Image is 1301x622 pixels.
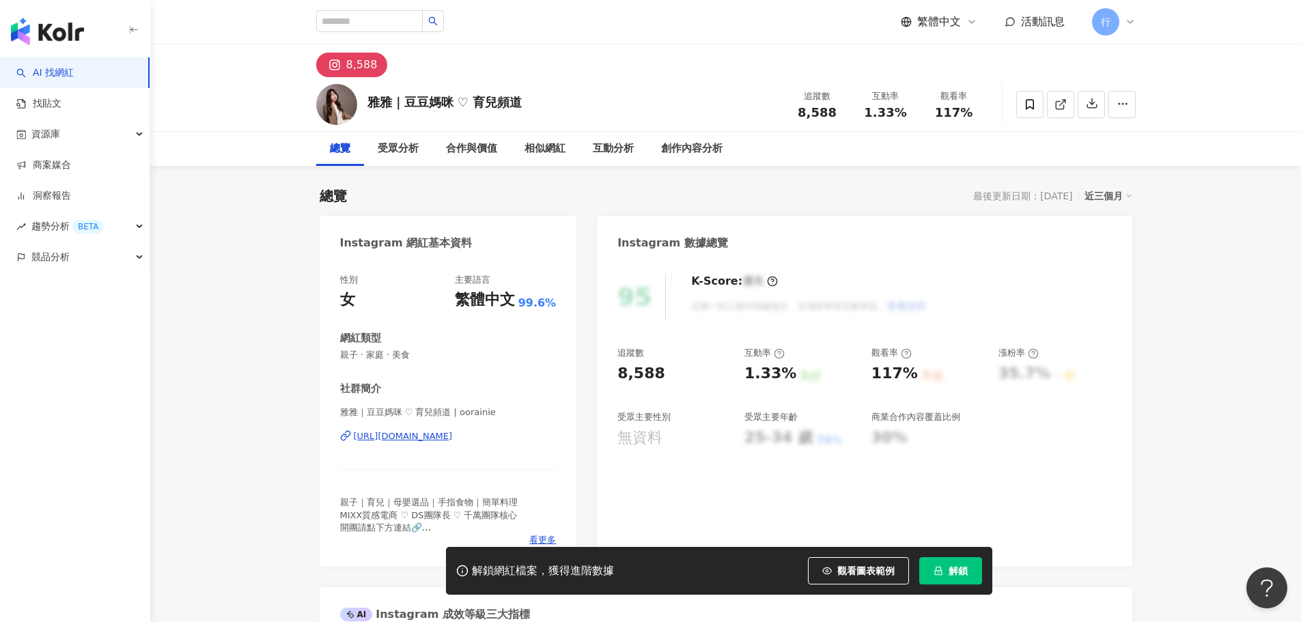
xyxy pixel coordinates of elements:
div: 解鎖網紅檔案，獲得進階數據 [472,564,614,578]
div: 1.33% [744,363,796,384]
div: 相似網紅 [524,141,565,157]
div: 女 [340,289,355,311]
span: 1.33% [864,106,906,119]
span: lock [934,566,943,576]
a: [URL][DOMAIN_NAME] [340,430,557,442]
div: 最後更新日期：[DATE] [973,190,1072,201]
div: 8,588 [346,55,378,74]
span: 競品分析 [31,242,70,272]
a: searchAI 找網紅 [16,66,74,80]
div: [URL][DOMAIN_NAME] [354,430,453,442]
span: 99.6% [518,296,557,311]
span: 雅雅｜豆豆媽咪 ♡ 育兒頻道 | oorainie [340,406,557,419]
div: 追蹤數 [792,89,843,103]
span: 繁體中文 [917,14,961,29]
div: 主要語言 [455,274,490,286]
div: 性別 [340,274,358,286]
span: 親子｜育兒｜母嬰選品｜手指食物｜簡單料理 MIXX質感電商 ♡ DS團隊長 ♡ 千萬團隊核心 開團請點下方連結🔗 💌合作邀約| MIXX加盟詢問：歡迎私訊 ʚ團-8/19-8/26【暖之森】果汁 [340,497,518,557]
span: rise [16,222,26,231]
a: 找貼文 [16,97,61,111]
div: 觀看率 [928,89,980,103]
div: 雅雅｜豆豆媽咪 ♡ 育兒頻道 [367,94,522,111]
a: 洞察報告 [16,189,71,203]
div: 無資料 [617,427,662,449]
div: BETA [72,220,104,234]
span: 117% [935,106,973,119]
span: 解鎖 [949,565,968,576]
div: 漲粉率 [998,347,1039,359]
button: 觀看圖表範例 [808,557,909,584]
span: 活動訊息 [1021,15,1065,28]
div: 受眾分析 [378,141,419,157]
div: 受眾主要性別 [617,411,671,423]
div: 網紅類型 [340,331,381,345]
span: 資源庫 [31,119,60,150]
div: 追蹤數 [617,347,644,359]
div: 近三個月 [1085,187,1132,205]
div: 總覽 [330,141,350,157]
div: 117% [871,363,918,384]
span: 觀看圖表範例 [837,565,895,576]
img: KOL Avatar [316,84,357,125]
div: K-Score : [691,274,778,289]
div: 創作內容分析 [661,141,723,157]
button: 解鎖 [919,557,982,584]
span: search [428,16,438,26]
div: 合作與價值 [446,141,497,157]
div: 8,588 [617,363,665,384]
div: 受眾主要年齡 [744,411,798,423]
div: Instagram 網紅基本資料 [340,236,473,251]
span: 8,588 [798,105,837,119]
div: Instagram 數據總覽 [617,236,728,251]
div: 互動率 [744,347,785,359]
span: 趨勢分析 [31,211,104,242]
div: 總覽 [320,186,347,206]
span: 看更多 [529,534,556,546]
div: 觀看率 [871,347,912,359]
div: 互動率 [860,89,912,103]
div: Instagram 成效等級三大指標 [340,607,530,622]
div: 繁體中文 [455,289,515,311]
div: 社群簡介 [340,382,381,396]
div: AI [340,608,373,621]
img: logo [11,18,84,45]
span: 親子 · 家庭 · 美食 [340,349,557,361]
div: 商業合作內容覆蓋比例 [871,411,960,423]
button: 8,588 [316,53,388,77]
a: 商案媒合 [16,158,71,172]
div: 互動分析 [593,141,634,157]
span: 行 [1101,14,1110,29]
